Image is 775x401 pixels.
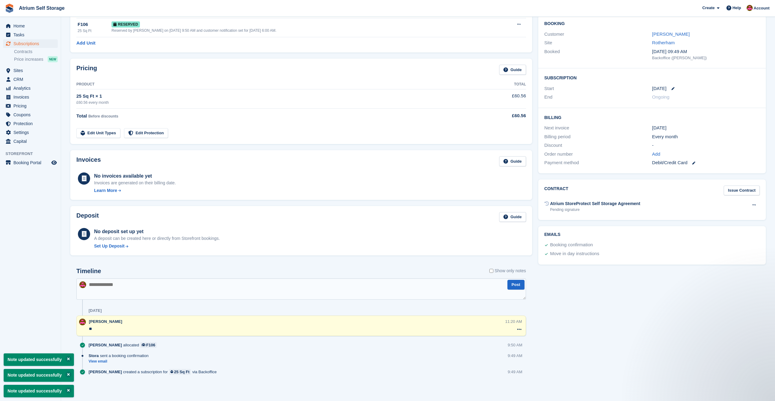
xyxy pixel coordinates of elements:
[94,235,220,242] p: A deposit can be created here or directly from Storefront bookings.
[88,114,118,118] span: Before discounts
[508,353,522,359] div: 9:49 AM
[544,21,760,26] h2: Booking
[489,268,493,274] input: Show only notes
[544,31,652,38] div: Customer
[652,94,670,99] span: Ongoing
[94,228,220,235] div: No deposit set up yet
[489,268,526,274] label: Show only notes
[508,342,522,348] div: 9:50 AM
[94,187,117,194] div: Learn More
[3,110,58,119] a: menu
[13,110,50,119] span: Coupons
[544,114,760,120] h2: Billing
[507,280,525,290] button: Post
[13,84,50,92] span: Analytics
[94,180,176,186] div: Invoices are generated on their billing date.
[76,156,101,166] h2: Invoices
[13,75,50,84] span: CRM
[652,55,760,61] div: Backoffice ([PERSON_NAME])
[89,369,220,375] div: created a subscription for via Backoffice
[13,119,50,128] span: Protection
[13,39,50,48] span: Subscriptions
[79,281,86,288] img: Mark Rhodes
[544,39,652,46] div: Site
[652,125,760,132] div: [DATE]
[3,128,58,137] a: menu
[544,125,652,132] div: Next invoice
[76,268,101,275] h2: Timeline
[652,48,760,55] div: [DATE] 09:49 AM
[3,39,58,48] a: menu
[78,21,111,28] div: F106
[111,28,496,33] div: Reserved by [PERSON_NAME] on [DATE] 9:50 AM and customer notification set for [DATE] 6:00 AM.
[3,102,58,110] a: menu
[4,353,74,366] p: Note updated successfully
[3,31,58,39] a: menu
[499,212,526,222] a: Guide
[3,75,58,84] a: menu
[544,142,652,149] div: Discount
[466,112,526,119] div: £60.56
[652,133,760,140] div: Every month
[89,342,122,348] span: [PERSON_NAME]
[652,85,667,92] time: 2025-09-21 00:00:00 UTC
[733,5,741,11] span: Help
[544,94,652,101] div: End
[3,93,58,101] a: menu
[89,342,160,348] div: allocated
[13,31,50,39] span: Tasks
[652,31,690,37] a: [PERSON_NAME]
[76,128,120,138] a: Edit Unit Types
[652,159,760,166] div: Debit/Credit Card
[174,369,190,375] div: 25 Sq Ft
[76,212,99,222] h2: Deposit
[544,48,652,61] div: Booked
[4,385,74,397] p: Note updated successfully
[652,142,760,149] div: -
[466,80,526,89] th: Total
[652,40,675,45] a: Rotherham
[505,319,522,324] div: 11:20 AM
[3,22,58,30] a: menu
[16,3,67,13] a: Atrium Self Storage
[544,159,652,166] div: Payment method
[550,200,640,207] div: Atrium StoreProtect Self Storage Agreement
[89,369,122,375] span: [PERSON_NAME]
[76,93,466,100] div: 25 Sq Ft × 1
[3,119,58,128] a: menu
[724,186,760,196] a: Issue Contract
[13,22,50,30] span: Home
[94,243,125,249] div: Set Up Deposit
[13,102,50,110] span: Pricing
[14,56,43,62] span: Price increases
[5,4,14,13] img: stora-icon-8386f47178a22dfd0bd8f6a31ec36ba5ce8667c1dd55bd0f319d3a0aa187defe.svg
[3,137,58,146] a: menu
[508,369,522,375] div: 9:49 AM
[89,353,99,359] span: Stora
[79,319,86,325] img: Mark Rhodes
[466,89,526,108] td: £60.56
[89,308,102,313] div: [DATE]
[4,369,74,381] p: Note updated successfully
[76,65,97,75] h2: Pricing
[111,21,140,27] span: Reserved
[652,151,660,158] a: Add
[146,342,155,348] div: F106
[50,159,58,166] a: Preview store
[499,65,526,75] a: Guide
[499,156,526,166] a: Guide
[550,250,599,258] div: Move in day instructions
[89,353,152,359] div: sent a booking confirmation
[140,342,157,348] a: F106
[702,5,715,11] span: Create
[5,151,61,157] span: Storefront
[14,49,58,55] a: Contracts
[89,319,122,324] span: [PERSON_NAME]
[76,113,87,118] span: Total
[169,369,191,375] a: 25 Sq Ft
[89,359,152,364] a: View email
[3,158,58,167] a: menu
[94,243,220,249] a: Set Up Deposit
[3,84,58,92] a: menu
[544,85,652,92] div: Start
